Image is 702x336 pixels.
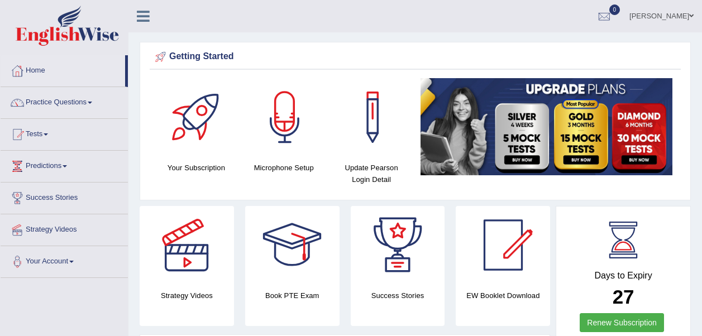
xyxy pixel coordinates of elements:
[245,290,340,301] h4: Book PTE Exam
[613,286,634,308] b: 27
[1,119,128,147] a: Tests
[1,87,128,115] a: Practice Questions
[456,290,550,301] h4: EW Booklet Download
[1,55,125,83] a: Home
[158,162,235,174] h4: Your Subscription
[1,151,128,179] a: Predictions
[421,78,672,175] img: small5.jpg
[580,313,664,332] a: Renew Subscription
[1,183,128,210] a: Success Stories
[569,271,678,281] h4: Days to Expiry
[246,162,322,174] h4: Microphone Setup
[333,162,410,185] h4: Update Pearson Login Detail
[140,290,234,301] h4: Strategy Videos
[351,290,445,301] h4: Success Stories
[1,214,128,242] a: Strategy Videos
[152,49,678,65] div: Getting Started
[1,246,128,274] a: Your Account
[609,4,620,15] span: 0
